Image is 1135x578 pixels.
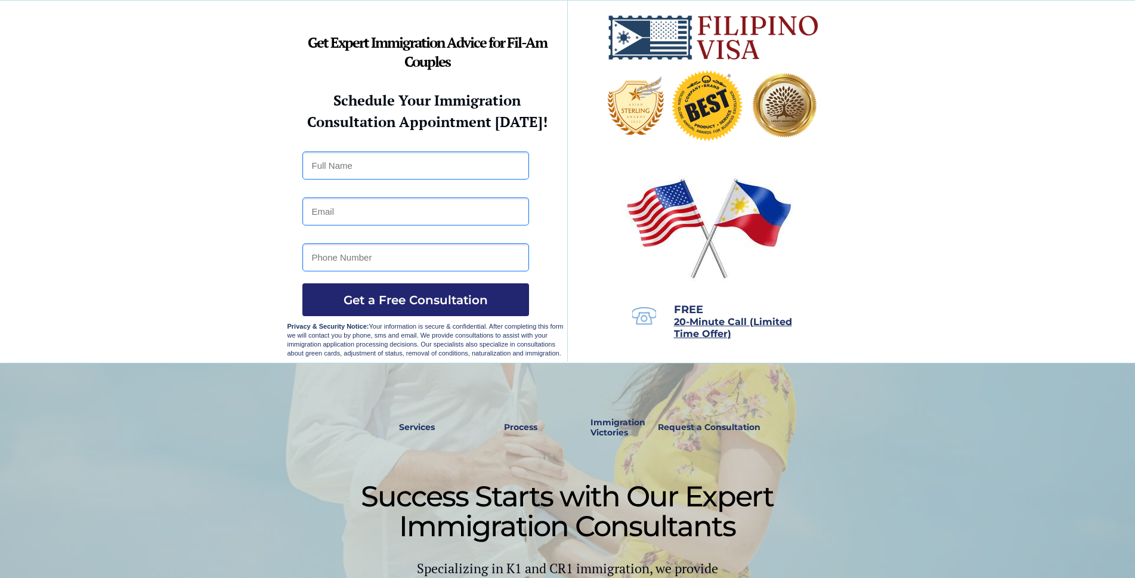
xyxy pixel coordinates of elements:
strong: Immigration Victories [590,417,645,438]
strong: Privacy & Security Notice: [287,323,369,330]
button: Get a Free Consultation [302,283,529,316]
span: FREE [674,303,703,316]
span: Get a Free Consultation [302,293,529,307]
span: Success Starts with Our Expert Immigration Consultants [361,479,774,543]
a: Request a Consultation [652,414,766,441]
input: Email [302,197,529,225]
strong: Consultation Appointment [DATE]! [307,112,548,131]
input: Phone Number [302,243,529,271]
strong: Request a Consultation [658,422,760,432]
strong: Services [399,422,435,432]
span: 20-Minute Call (Limited Time Offer) [674,316,792,339]
a: Process [498,414,543,441]
strong: Process [504,422,537,432]
a: Immigration Victories [586,414,626,441]
strong: Get Expert Immigration Advice for Fil-Am Couples [308,33,547,71]
a: Services [391,414,443,441]
span: Your information is secure & confidential. After completing this form we will contact you by phon... [287,323,564,357]
input: Full Name [302,152,529,180]
strong: Schedule Your Immigration [333,91,521,110]
a: 20-Minute Call (Limited Time Offer) [674,317,792,339]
